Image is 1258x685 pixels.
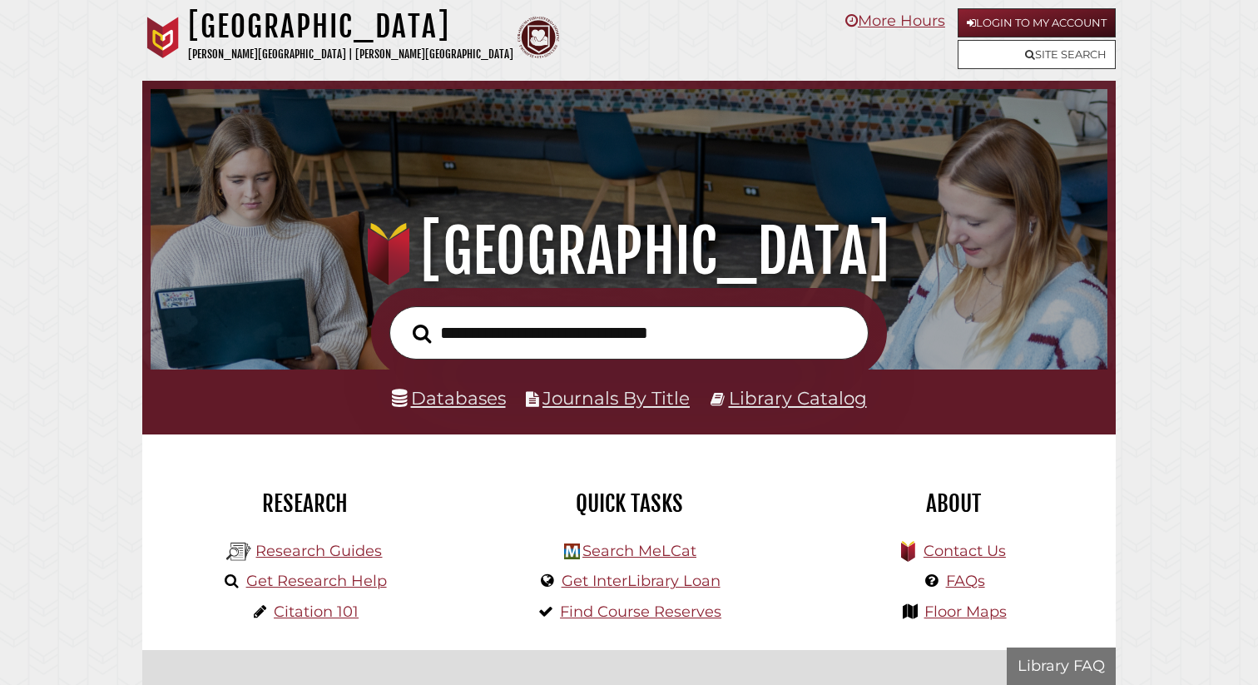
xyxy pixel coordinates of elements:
h1: [GEOGRAPHIC_DATA] [170,215,1089,288]
a: More Hours [845,12,945,30]
img: Calvin Theological Seminary [518,17,559,58]
p: [PERSON_NAME][GEOGRAPHIC_DATA] | [PERSON_NAME][GEOGRAPHIC_DATA] [188,45,513,64]
a: Site Search [958,40,1116,69]
i: Search [413,323,431,343]
a: Get InterLibrary Loan [562,572,721,590]
img: Hekman Library Logo [226,539,251,564]
h2: Research [155,489,454,518]
a: FAQs [946,572,985,590]
h2: Quick Tasks [479,489,779,518]
h1: [GEOGRAPHIC_DATA] [188,8,513,45]
button: Search [404,320,439,349]
a: Find Course Reserves [560,603,721,621]
a: Contact Us [924,542,1006,560]
img: Hekman Library Logo [564,544,580,559]
a: Floor Maps [924,603,1007,621]
img: Calvin University [142,17,184,58]
a: Citation 101 [274,603,359,621]
a: Get Research Help [246,572,387,590]
a: Search MeLCat [582,542,696,560]
a: Library Catalog [729,387,867,409]
a: Research Guides [255,542,382,560]
a: Journals By Title [542,387,690,409]
a: Login to My Account [958,8,1116,37]
a: Databases [392,387,506,409]
h2: About [804,489,1103,518]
